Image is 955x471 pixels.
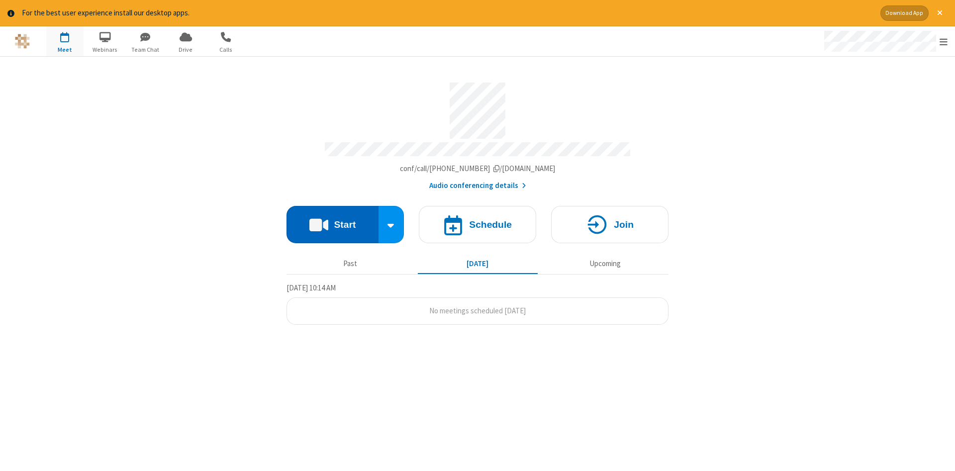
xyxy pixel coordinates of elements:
[46,45,84,54] span: Meet
[167,45,204,54] span: Drive
[614,220,634,229] h4: Join
[286,206,379,243] button: Start
[15,34,30,49] img: QA Selenium DO NOT DELETE OR CHANGE
[286,282,668,325] section: Today's Meetings
[22,7,873,19] div: For the best user experience install our desktop apps.
[334,220,356,229] h4: Start
[418,255,538,274] button: [DATE]
[930,445,948,464] iframe: Chat
[286,75,668,191] section: Account details
[87,45,124,54] span: Webinars
[545,255,665,274] button: Upcoming
[379,206,404,243] div: Start conference options
[815,26,955,56] div: Open menu
[880,5,929,21] button: Download App
[207,45,245,54] span: Calls
[290,255,410,274] button: Past
[400,163,556,175] button: Copy my meeting room linkCopy my meeting room link
[3,26,41,56] button: Logo
[286,283,336,292] span: [DATE] 10:14 AM
[429,306,526,315] span: No meetings scheduled [DATE]
[400,164,556,173] span: Copy my meeting room link
[419,206,536,243] button: Schedule
[127,45,164,54] span: Team Chat
[932,5,948,21] button: Close alert
[551,206,668,243] button: Join
[429,180,526,191] button: Audio conferencing details
[469,220,512,229] h4: Schedule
